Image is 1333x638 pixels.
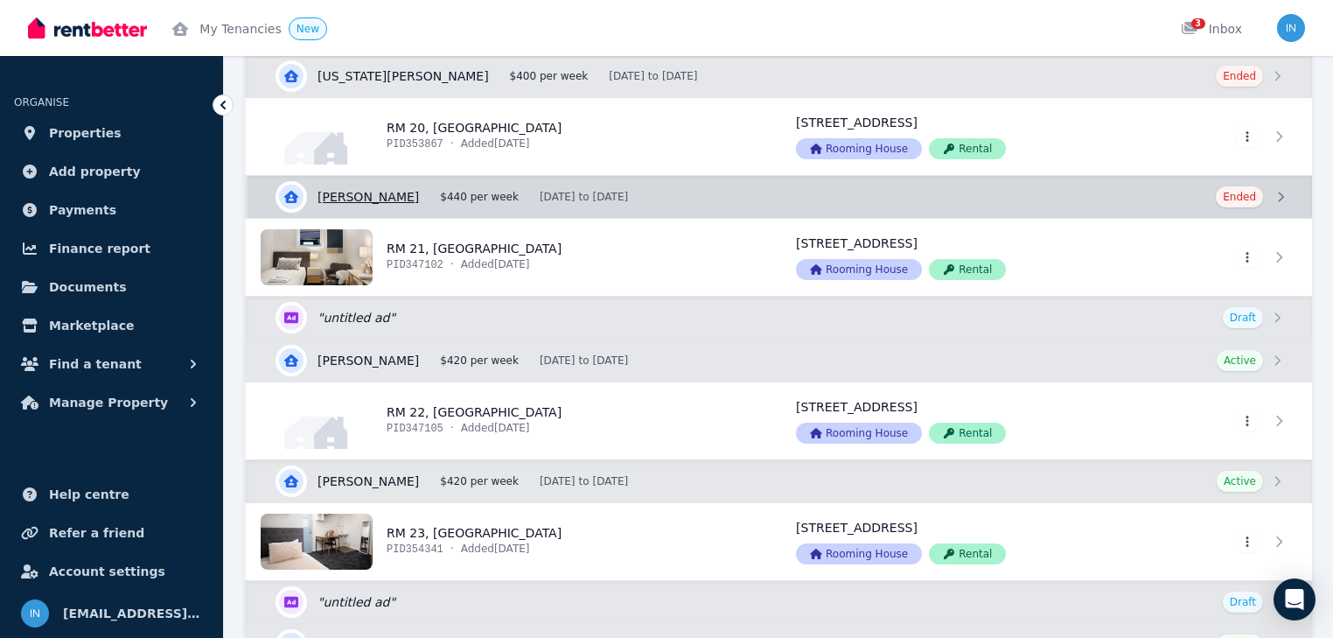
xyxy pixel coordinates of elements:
a: Finance report [14,231,209,266]
a: View details for RM 20, 4 Park Parade [1162,98,1312,175]
span: New [297,23,319,35]
span: Refer a friend [49,522,144,543]
div: Inbox [1181,20,1242,38]
span: Account settings [49,561,165,582]
a: View details for Benedek Madlena [248,340,1312,382]
span: Find a tenant [49,354,142,375]
button: Find a tenant [14,347,209,382]
span: Help centre [49,484,129,505]
a: Account settings [14,554,209,589]
button: More options [1235,247,1260,268]
a: Edit listing: [248,581,1312,623]
span: Documents [49,277,127,298]
span: Manage Property [49,392,168,413]
div: Open Intercom Messenger [1274,578,1316,620]
a: View details for RM 22, 4 Park Parade [1162,382,1312,459]
a: View details for RM 23, 4 Park Parade [247,503,775,580]
a: View details for RM 23, 4 Park Parade [1162,503,1312,580]
button: More options [1235,126,1260,147]
button: More options [1235,531,1260,552]
a: View details for RM 20, 4 Park Parade [247,98,775,175]
a: View details for RM 21, 4 Park Parade [1162,219,1312,296]
span: Finance report [49,238,150,259]
button: Manage Property [14,385,209,420]
a: Marketplace [14,308,209,343]
a: Properties [14,116,209,151]
span: Payments [49,200,116,221]
a: Documents [14,270,209,305]
span: 3 [1191,18,1205,29]
span: Marketplace [49,315,134,336]
a: Refer a friend [14,515,209,550]
span: [EMAIL_ADDRESS][DOMAIN_NAME] [63,603,202,624]
span: Add property [49,161,141,182]
a: Edit listing: [248,297,1312,339]
a: Add property [14,154,209,189]
a: View details for RM 23, 4 Park Parade [775,503,1162,580]
img: info@museliving.com.au [21,599,49,627]
span: Properties [49,123,122,144]
a: View details for RM 22, 4 Park Parade [247,382,775,459]
a: Help centre [14,477,209,512]
a: View details for RM 20, 4 Park Parade [775,98,1162,175]
a: Payments [14,193,209,228]
img: info@museliving.com.au [1277,14,1305,42]
button: More options [1235,410,1260,431]
a: View details for RM 21, 4 Park Parade [775,219,1162,296]
a: View details for RM 22, 4 Park Parade [775,382,1162,459]
a: View details for Jessica Wan [248,176,1312,218]
img: RentBetter [28,15,147,41]
span: ORGANISE [14,96,69,109]
a: View details for Flora Sarkozy [248,460,1312,502]
a: View details for RM 21, 4 Park Parade [247,219,775,296]
a: View details for Georgia Warren [248,55,1312,97]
